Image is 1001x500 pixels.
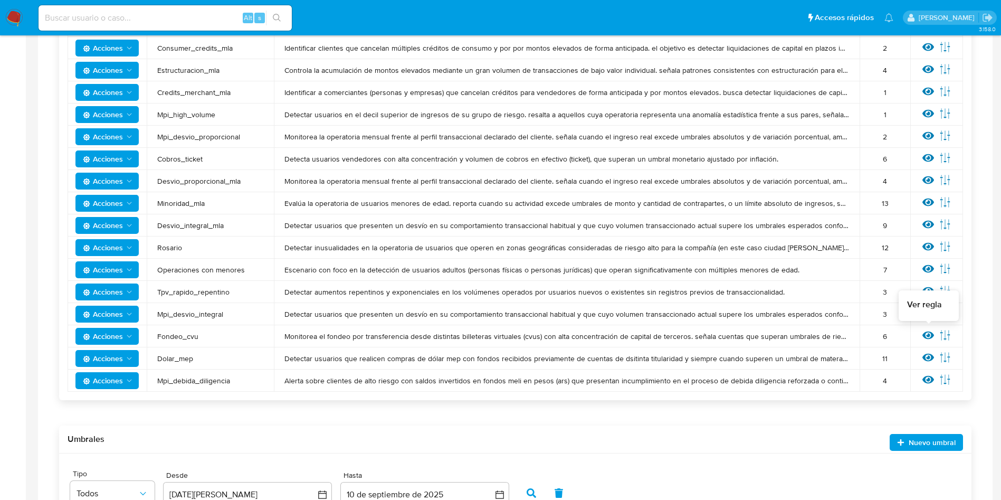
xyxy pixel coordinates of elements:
input: Buscar usuario o caso... [39,11,292,25]
p: joaquin.santistebe@mercadolibre.com [919,13,978,23]
a: Notificaciones [884,13,893,22]
span: Alt [244,13,252,23]
a: Salir [982,12,993,23]
span: Accesos rápidos [815,12,874,23]
span: Ver regla [907,299,942,310]
span: s [258,13,261,23]
span: 3.158.0 [979,25,996,33]
button: search-icon [266,11,288,25]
